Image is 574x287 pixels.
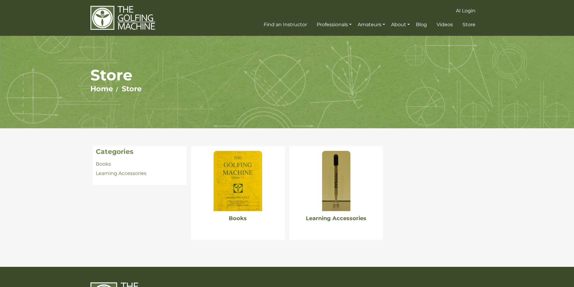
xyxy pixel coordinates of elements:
a: Professionals [315,19,353,30]
a: AI Login [454,5,477,16]
a: Blog [414,19,428,30]
span: Find an Instructor [264,22,307,27]
a: Store [461,19,477,30]
a: Learning Accessories [306,215,366,222]
h1: Store [90,66,484,84]
a: Home [90,84,113,93]
h4: Categories [96,148,183,156]
a: Find an Instructor [262,19,309,30]
span: Videos [437,22,453,27]
span: Store [463,22,475,27]
a: Learning Accessories [96,170,146,176]
a: Books [96,161,111,167]
span: AI Login [456,8,475,14]
img: The Golfing Machine [90,5,155,30]
a: Videos [435,19,454,30]
a: About [390,19,411,30]
a: Books [229,215,247,222]
a: Store [122,84,142,93]
a: Amateurs [356,19,387,30]
span: Blog [416,22,427,27]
